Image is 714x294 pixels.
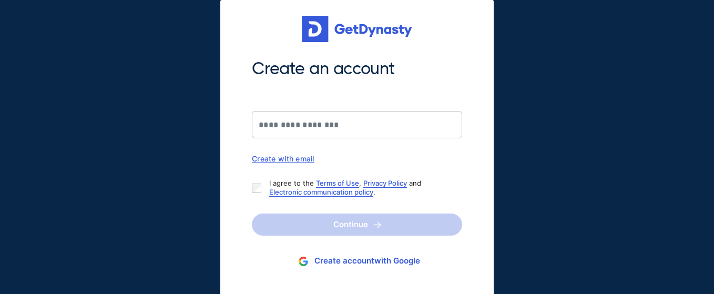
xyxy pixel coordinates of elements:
a: Privacy Policy [363,179,407,187]
button: Create accountwith Google [252,251,462,271]
span: Create an account [252,58,462,80]
a: Terms of Use [316,179,359,187]
img: Get started for free with Dynasty Trust Company [302,16,412,42]
a: Electronic communication policy [269,188,373,196]
p: I agree to the , and . [269,179,454,197]
div: Create with email [252,154,462,163]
